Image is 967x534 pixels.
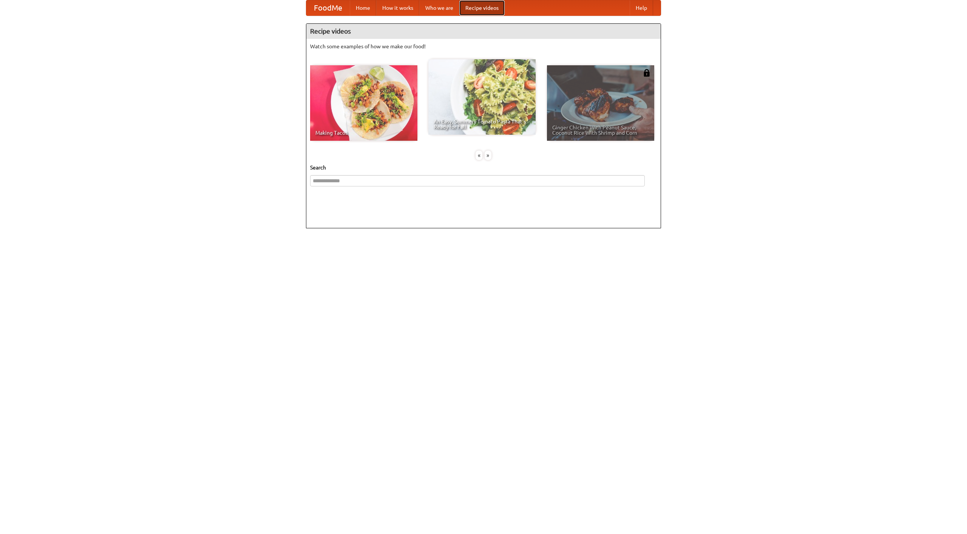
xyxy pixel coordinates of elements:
h5: Search [310,164,657,171]
span: An Easy, Summery Tomato Pasta That's Ready for Fall [434,119,530,129]
div: « [476,151,482,160]
h4: Recipe videos [306,24,661,39]
a: Who we are [419,0,459,15]
p: Watch some examples of how we make our food! [310,43,657,50]
a: Home [350,0,376,15]
div: » [485,151,491,160]
span: Making Tacos [315,130,412,135]
a: How it works [376,0,419,15]
a: An Easy, Summery Tomato Pasta That's Ready for Fall [428,59,536,135]
a: Making Tacos [310,65,417,141]
a: Help [630,0,653,15]
a: Recipe videos [459,0,505,15]
img: 483408.png [643,69,650,77]
a: FoodMe [306,0,350,15]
